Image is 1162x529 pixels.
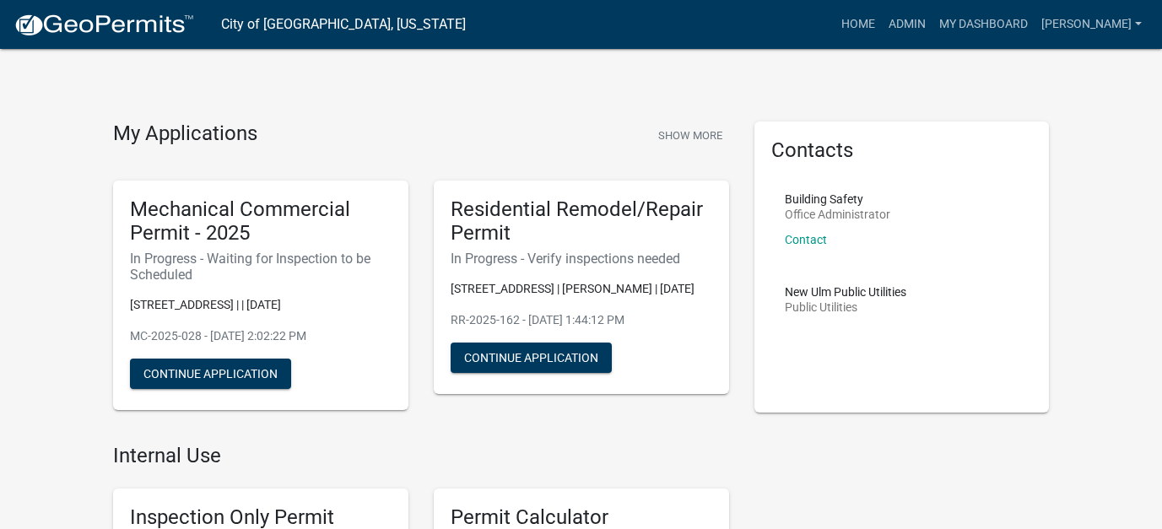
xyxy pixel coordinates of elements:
[835,8,882,40] a: Home
[785,286,906,298] p: New Ulm Public Utilities
[785,301,906,313] p: Public Utilities
[451,251,712,267] h6: In Progress - Verify inspections needed
[130,251,392,283] h6: In Progress - Waiting for Inspection to be Scheduled
[771,138,1033,163] h5: Contacts
[785,208,890,220] p: Office Administrator
[221,10,466,39] a: City of [GEOGRAPHIC_DATA], [US_STATE]
[932,8,1035,40] a: My Dashboard
[882,8,932,40] a: Admin
[130,327,392,345] p: MC-2025-028 - [DATE] 2:02:22 PM
[130,197,392,246] h5: Mechanical Commercial Permit - 2025
[451,343,612,373] button: Continue Application
[785,193,890,205] p: Building Safety
[113,121,257,147] h4: My Applications
[113,444,729,468] h4: Internal Use
[451,280,712,298] p: [STREET_ADDRESS] | [PERSON_NAME] | [DATE]
[651,121,729,149] button: Show More
[1035,8,1148,40] a: [PERSON_NAME]
[451,197,712,246] h5: Residential Remodel/Repair Permit
[130,359,291,389] button: Continue Application
[130,296,392,314] p: [STREET_ADDRESS] | | [DATE]
[785,233,827,246] a: Contact
[451,311,712,329] p: RR-2025-162 - [DATE] 1:44:12 PM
